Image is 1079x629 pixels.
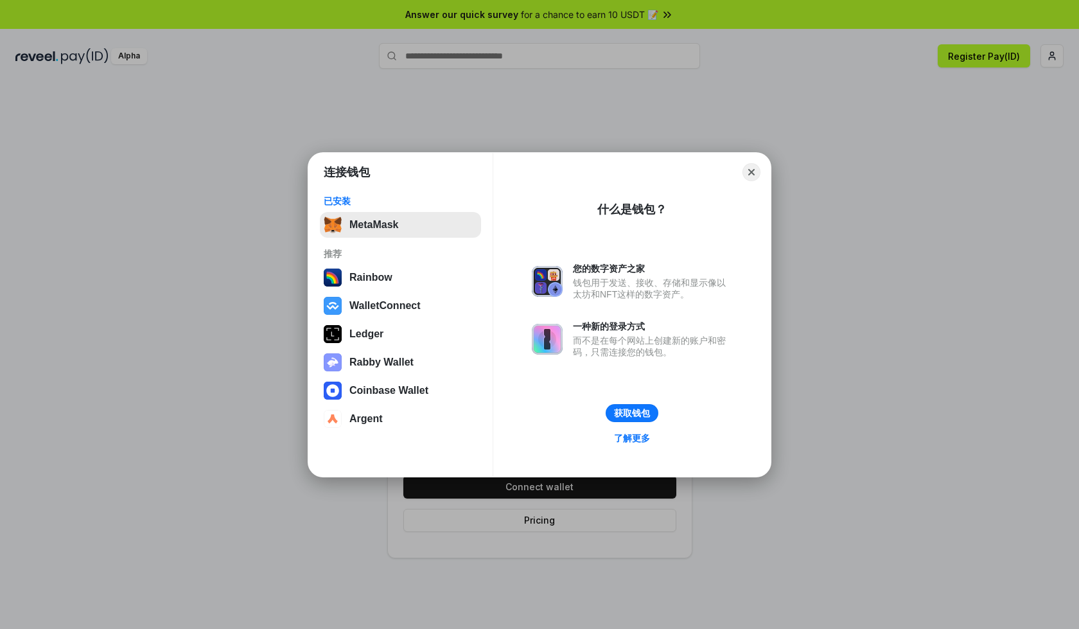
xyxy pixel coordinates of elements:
[320,350,481,375] button: Rabby Wallet
[324,216,342,234] img: svg+xml,%3Csvg%20fill%3D%22none%22%20height%3D%2233%22%20viewBox%3D%220%200%2035%2033%22%20width%...
[532,324,563,355] img: svg+xml,%3Csvg%20xmlns%3D%22http%3A%2F%2Fwww.w3.org%2F2000%2Fsvg%22%20fill%3D%22none%22%20viewBox...
[324,325,342,343] img: svg+xml,%3Csvg%20xmlns%3D%22http%3A%2F%2Fwww.w3.org%2F2000%2Fsvg%22%20width%3D%2228%22%20height%3...
[324,297,342,315] img: svg+xml,%3Csvg%20width%3D%2228%22%20height%3D%2228%22%20viewBox%3D%220%200%2028%2028%22%20fill%3D...
[324,164,370,180] h1: 连接钱包
[324,410,342,428] img: svg+xml,%3Csvg%20width%3D%2228%22%20height%3D%2228%22%20viewBox%3D%220%200%2028%2028%22%20fill%3D...
[349,219,398,231] div: MetaMask
[349,300,421,312] div: WalletConnect
[573,263,732,274] div: 您的数字资产之家
[606,404,658,422] button: 获取钱包
[349,328,383,340] div: Ledger
[320,378,481,403] button: Coinbase Wallet
[349,413,383,425] div: Argent
[324,269,342,287] img: svg+xml,%3Csvg%20width%3D%22120%22%20height%3D%22120%22%20viewBox%3D%220%200%20120%20120%22%20fil...
[320,212,481,238] button: MetaMask
[614,432,650,444] div: 了解更多
[320,265,481,290] button: Rainbow
[324,248,477,260] div: 推荐
[324,353,342,371] img: svg+xml,%3Csvg%20xmlns%3D%22http%3A%2F%2Fwww.w3.org%2F2000%2Fsvg%22%20fill%3D%22none%22%20viewBox...
[614,407,650,419] div: 获取钱包
[349,272,392,283] div: Rainbow
[349,357,414,368] div: Rabby Wallet
[320,406,481,432] button: Argent
[320,293,481,319] button: WalletConnect
[597,202,667,217] div: 什么是钱包？
[573,335,732,358] div: 而不是在每个网站上创建新的账户和密码，只需连接您的钱包。
[606,430,658,447] a: 了解更多
[573,277,732,300] div: 钱包用于发送、接收、存储和显示像以太坊和NFT这样的数字资产。
[742,163,760,181] button: Close
[320,321,481,347] button: Ledger
[349,385,428,396] div: Coinbase Wallet
[324,382,342,400] img: svg+xml,%3Csvg%20width%3D%2228%22%20height%3D%2228%22%20viewBox%3D%220%200%2028%2028%22%20fill%3D...
[573,321,732,332] div: 一种新的登录方式
[532,266,563,297] img: svg+xml,%3Csvg%20xmlns%3D%22http%3A%2F%2Fwww.w3.org%2F2000%2Fsvg%22%20fill%3D%22none%22%20viewBox...
[324,195,477,207] div: 已安装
